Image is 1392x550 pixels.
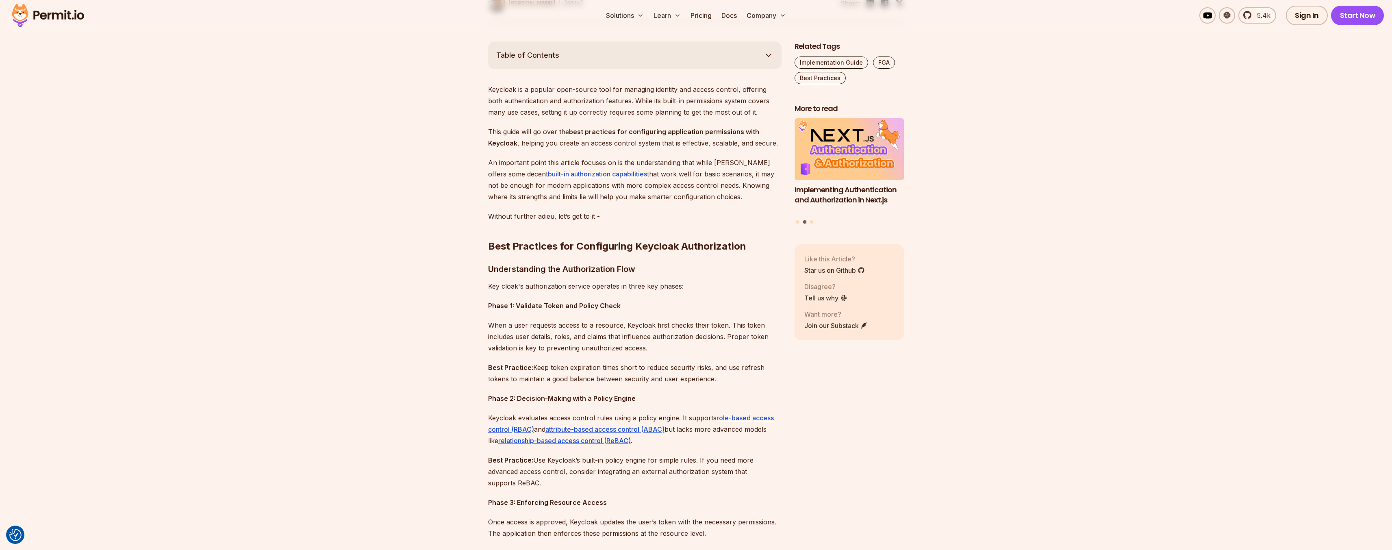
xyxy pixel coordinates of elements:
p: When a user requests access to a resource, Keycloak first checks their token. This token includes... [488,320,782,354]
a: Docs [718,7,740,24]
a: Best Practices [795,72,846,84]
button: Go to slide 2 [803,220,806,224]
img: Implementing Authentication and Authorization in Next.js [795,118,904,180]
a: Sign In [1286,6,1328,25]
h2: Related Tags [795,41,904,52]
a: role-based access control (RBAC) [488,414,774,433]
span: Table of Contents [496,50,559,61]
h3: Implementing Authentication and Authorization in Next.js [795,185,904,205]
button: Go to slide 3 [810,220,813,224]
li: 2 of 3 [795,118,904,215]
div: Posts [795,118,904,225]
a: Tell us why [804,293,847,303]
button: Consent Preferences [9,529,22,541]
p: Disagree? [804,282,847,291]
button: Company [743,7,789,24]
h2: Best Practices for Configuring Keycloak Authorization [488,207,782,253]
p: Keep token expiration times short to reduce security risks, and use refresh tokens to maintain a ... [488,362,782,385]
a: Star us on Github [804,265,865,275]
p: This guide will go over the , helping you create an access control system that is effective, scal... [488,126,782,149]
strong: best practices for configuring application permissions with Keycloak [488,128,759,147]
a: 5.4k [1238,7,1276,24]
button: Table of Contents [488,41,782,69]
strong: Phase 1: Validate Token and Policy Check [488,302,621,310]
strong: Best Practice: [488,456,533,464]
h3: Understanding the Authorization Flow [488,263,782,276]
span: 5.4k [1252,11,1270,20]
p: An important point this article focuses on is the understanding that while [PERSON_NAME] offers s... [488,157,782,202]
p: Like this Article? [804,254,865,264]
p: Keycloak is a popular open-source tool for managing identity and access control, offering both au... [488,84,782,118]
img: Permit logo [8,2,88,29]
p: Once access is approved, Keycloak updates the user’s token with the necessary permissions. The ap... [488,516,782,539]
a: Implementation Guide [795,57,868,69]
a: Join our Substack [804,321,868,330]
a: Start Now [1331,6,1384,25]
button: Go to slide 1 [796,220,799,224]
a: attribute-based access control (ABAC) [545,425,665,433]
a: built-in authorization capabilities [548,170,647,178]
p: Without further adieu, let’s get to it - [488,211,782,222]
strong: Phase 3: Enforcing Resource Access [488,498,607,507]
p: Keycloak evaluates access control rules using a policy engine. It supports and but lacks more adv... [488,412,782,446]
h2: More to read [795,104,904,114]
a: Implementing Authentication and Authorization in Next.jsImplementing Authentication and Authoriza... [795,118,904,215]
p: Key cloak's authorization service operates in three key phases: [488,280,782,292]
p: Use Keycloak’s built-in policy engine for simple rules. If you need more advanced access control,... [488,454,782,489]
strong: Phase 2: Decision-Making with a Policy Engine [488,394,636,402]
a: FGA [873,57,895,69]
img: Revisit consent button [9,529,22,541]
a: Pricing [687,7,715,24]
button: Solutions [603,7,647,24]
button: Learn [650,7,684,24]
p: Want more? [804,309,868,319]
strong: Best Practice: [488,363,533,372]
a: relationship-based access control (ReBAC) [498,437,631,445]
